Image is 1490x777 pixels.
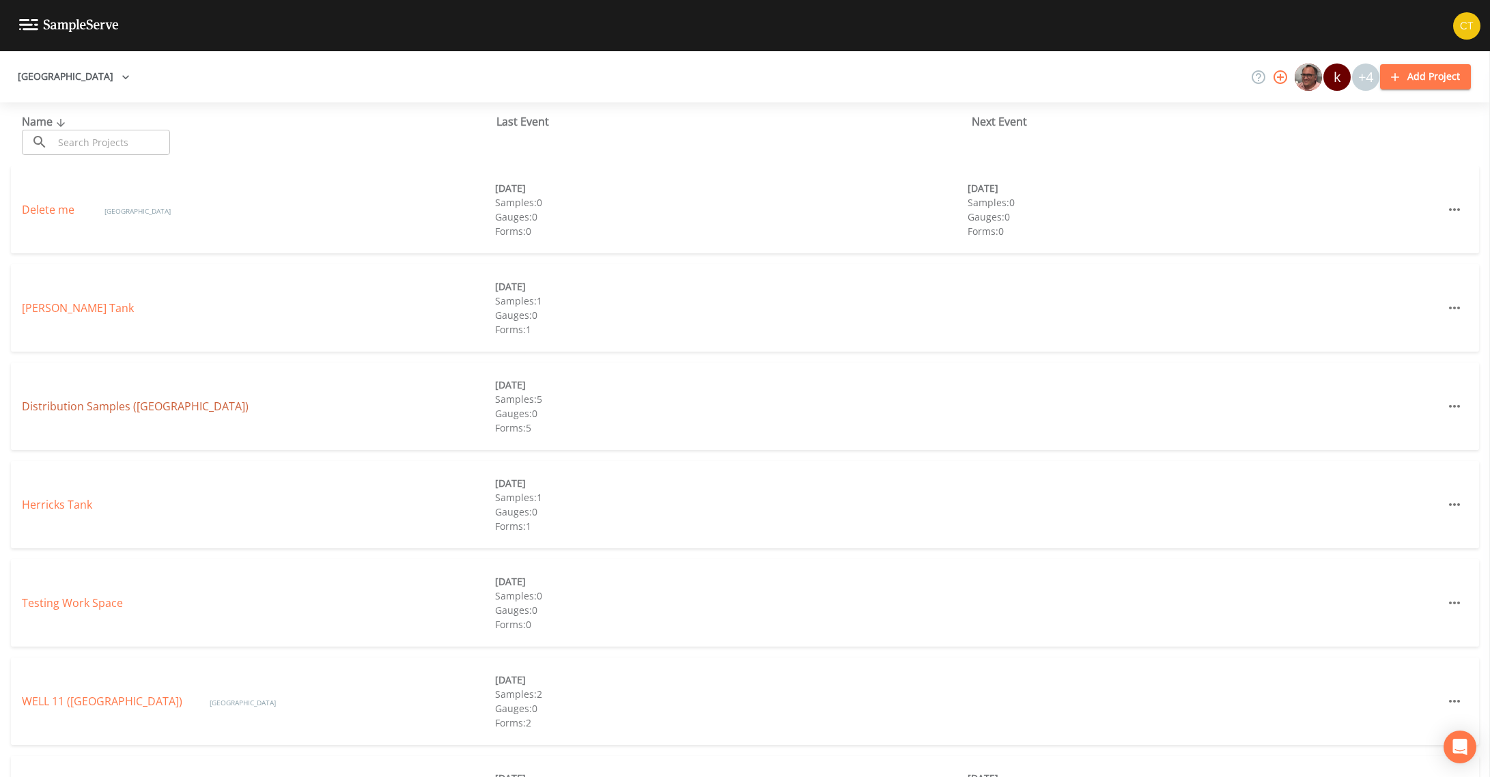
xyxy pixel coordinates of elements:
[495,687,968,701] div: Samples: 2
[1352,63,1379,91] div: +4
[495,617,968,632] div: Forms: 0
[495,378,968,392] div: [DATE]
[495,505,968,519] div: Gauges: 0
[495,279,968,294] div: [DATE]
[495,392,968,406] div: Samples: 5
[495,574,968,589] div: [DATE]
[53,130,170,155] input: Search Projects
[210,698,276,707] span: [GEOGRAPHIC_DATA]
[495,589,968,603] div: Samples: 0
[1295,63,1322,91] img: e2d790fa78825a4bb76dcb6ab311d44c
[22,595,123,610] a: Testing Work Space
[1323,63,1351,91] div: keith@gcpwater.org
[1380,64,1471,89] button: Add Project
[495,224,968,238] div: Forms: 0
[104,206,171,216] span: [GEOGRAPHIC_DATA]
[495,406,968,421] div: Gauges: 0
[968,210,1441,224] div: Gauges: 0
[1294,63,1323,91] div: Mike Franklin
[1453,12,1480,40] img: 7f2cab73c0e50dc3fbb7023805f649db
[19,19,119,32] img: logo
[968,224,1441,238] div: Forms: 0
[1444,731,1476,763] div: Open Intercom Messenger
[495,673,968,687] div: [DATE]
[495,308,968,322] div: Gauges: 0
[968,195,1441,210] div: Samples: 0
[968,181,1441,195] div: [DATE]
[495,701,968,716] div: Gauges: 0
[495,195,968,210] div: Samples: 0
[495,476,968,490] div: [DATE]
[495,603,968,617] div: Gauges: 0
[1323,63,1351,91] div: k
[22,202,77,217] a: Delete me
[12,64,135,89] button: [GEOGRAPHIC_DATA]
[972,113,1446,130] div: Next Event
[495,490,968,505] div: Samples: 1
[495,294,968,308] div: Samples: 1
[495,210,968,224] div: Gauges: 0
[22,399,249,414] a: Distribution Samples ([GEOGRAPHIC_DATA])
[495,519,968,533] div: Forms: 1
[22,497,92,512] a: Herricks Tank
[495,421,968,435] div: Forms: 5
[495,181,968,195] div: [DATE]
[495,716,968,730] div: Forms: 2
[22,694,182,709] a: WELL 11 ([GEOGRAPHIC_DATA])
[22,300,134,315] a: [PERSON_NAME] Tank
[495,322,968,337] div: Forms: 1
[496,113,971,130] div: Last Event
[22,114,69,129] span: Name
